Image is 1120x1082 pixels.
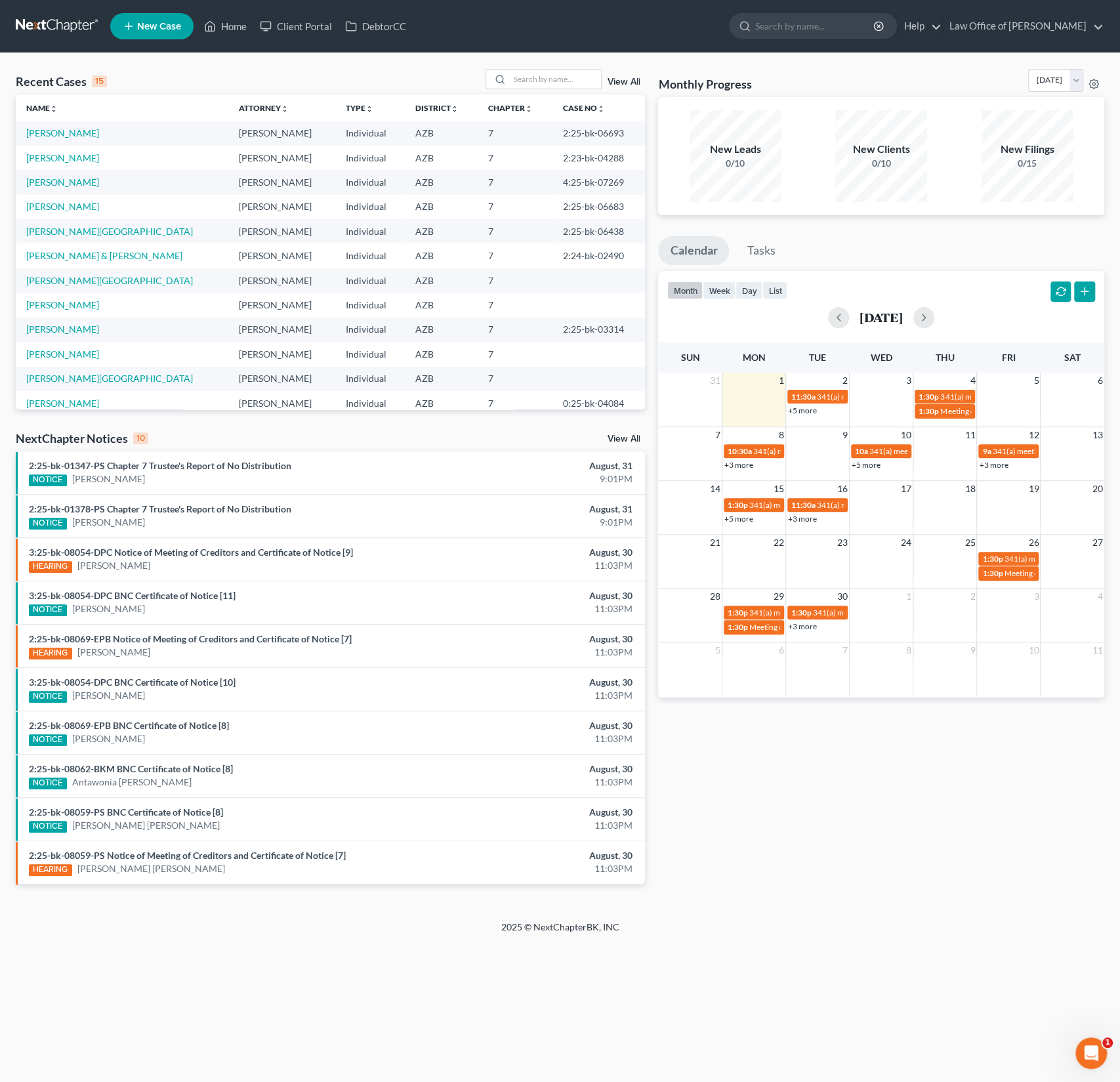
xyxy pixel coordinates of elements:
td: Individual [335,293,405,317]
a: 2:25-bk-08069-EPB Notice of Meeting of Creditors and Certificate of Notice [7] [29,633,352,644]
span: 341(a) meeting for [PERSON_NAME] [869,446,996,456]
span: 1:30p [982,568,1003,578]
td: 2:25-bk-03314 [552,318,646,342]
span: 22 [772,535,785,551]
td: AZB [405,243,478,268]
div: August, 30 [440,762,632,776]
a: [PERSON_NAME] [26,127,99,138]
span: 8 [778,427,785,443]
a: 3:25-bk-08054-DPC BNC Certificate of Notice [11] [29,590,236,601]
a: 2:25-bk-01378-PS Chapter 7 Trustee's Report of No Distribution [29,503,291,514]
td: AZB [405,121,478,145]
span: 17 [900,481,913,497]
a: [PERSON_NAME][GEOGRAPHIC_DATA] [26,275,193,286]
div: August, 30 [440,806,632,819]
a: [PERSON_NAME] [77,646,150,659]
a: +5 more [724,514,753,524]
span: 25 [963,535,976,551]
td: 7 [478,146,552,170]
td: Individual [335,367,405,391]
div: August, 30 [440,676,632,689]
td: [PERSON_NAME] [228,391,335,415]
a: Districtunfold_more [415,103,459,113]
div: 10 [133,432,148,444]
a: [PERSON_NAME] [PERSON_NAME] [77,862,225,875]
a: [PERSON_NAME] [26,323,99,335]
a: +3 more [788,514,817,524]
td: [PERSON_NAME] [228,219,335,243]
div: 11:03PM [440,646,632,659]
span: 21 [709,535,722,551]
td: 7 [478,219,552,243]
td: Individual [335,391,405,415]
span: 1:30p [728,622,748,632]
i: unfold_more [451,105,459,113]
input: Search by name... [509,70,601,89]
div: 9:01PM [440,516,632,529]
span: 1:30p [791,608,812,617]
span: 1:30p [919,392,939,402]
span: 8 [905,642,913,658]
td: [PERSON_NAME] [228,293,335,317]
span: Sat [1064,352,1081,363]
a: [PERSON_NAME] [72,602,145,615]
td: Individual [335,318,405,342]
a: 2:25-bk-08069-EPB BNC Certificate of Notice [8] [29,720,229,731]
span: Wed [871,352,892,363]
div: HEARING [29,864,72,876]
div: 0/15 [982,157,1073,170]
a: [PERSON_NAME] [PERSON_NAME] [72,819,220,832]
div: 11:03PM [440,776,632,789]
span: 16 [836,481,849,497]
td: [PERSON_NAME] [228,243,335,268]
span: 341(a) meeting for [PERSON_NAME] [940,392,1067,402]
a: +3 more [979,460,1008,470]
div: 11:03PM [440,819,632,832]
a: 2:25-bk-01347-PS Chapter 7 Trustee's Report of No Distribution [29,460,291,471]
a: 2:25-bk-08062-BKM BNC Certificate of Notice [8] [29,763,233,774]
td: 2:25-bk-06683 [552,195,646,219]
span: 10 [900,427,913,443]
td: AZB [405,342,478,366]
span: 4 [968,373,976,388]
a: [PERSON_NAME] [77,559,150,572]
span: Meeting of Creditors for [PERSON_NAME] [940,406,1086,416]
td: AZB [405,268,478,293]
td: Individual [335,195,405,219]
span: 1 [905,589,913,604]
div: NOTICE [29,821,67,833]
td: 7 [478,391,552,415]
div: 2025 © NextChapterBK, INC [186,921,934,944]
span: 9 [841,427,849,443]
td: 7 [478,268,552,293]
span: 5 [1032,373,1040,388]
div: August, 31 [440,503,632,516]
div: 11:03PM [440,862,632,875]
a: [PERSON_NAME] [72,472,145,486]
td: [PERSON_NAME] [228,121,335,145]
a: Chapterunfold_more [488,103,533,113]
div: 11:03PM [440,602,632,615]
span: 1:30p [728,608,748,617]
div: NOTICE [29,691,67,703]
span: 1 [1102,1037,1113,1048]
span: 1:30p [919,406,939,416]
span: 11:30a [791,392,816,402]
td: [PERSON_NAME] [228,268,335,293]
a: 2:25-bk-08059-PS Notice of Meeting of Creditors and Certificate of Notice [7] [29,850,346,861]
a: 2:25-bk-08059-PS BNC Certificate of Notice [8] [29,806,223,818]
td: Individual [335,219,405,243]
span: 23 [836,535,849,551]
div: New Filings [982,142,1073,157]
td: 7 [478,293,552,317]
div: August, 30 [440,589,632,602]
button: list [762,281,787,299]
span: 6 [778,642,785,658]
div: August, 31 [440,459,632,472]
td: AZB [405,293,478,317]
a: 3:25-bk-08054-DPC Notice of Meeting of Creditors and Certificate of Notice [9] [29,547,353,558]
span: 18 [963,481,976,497]
a: DebtorCC [339,14,413,38]
button: week [703,281,736,299]
a: +3 more [724,460,753,470]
